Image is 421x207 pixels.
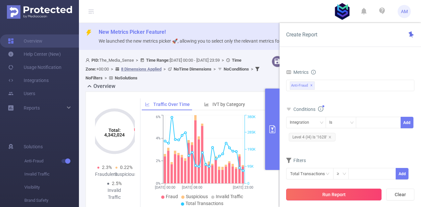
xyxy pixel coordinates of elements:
tspan: 2% [156,159,161,163]
span: Create Report [286,31,317,38]
span: Traffic Over Time [153,102,190,107]
span: > [249,67,255,72]
tspan: 190K [247,147,256,152]
div: ≥ [337,168,344,179]
a: Help Center (New) [8,48,61,61]
b: No Conditions [224,67,249,72]
div: Integration [290,117,314,128]
span: Invalid Traffic [216,194,243,199]
a: Usage Notification [8,61,62,74]
span: Reports [24,105,40,111]
span: Filters [286,158,306,163]
span: Conditions [293,107,323,112]
a: Overview [8,34,42,48]
span: > [103,75,109,80]
i: icon: info-circle [318,106,323,112]
tspan: 4,342,024 [104,132,125,137]
span: Anti-Fraud [290,81,315,90]
i: icon: down [350,121,354,125]
span: > [134,58,140,63]
tspan: Total: [108,128,120,133]
span: Brand Safety [24,194,79,207]
div: Is [329,117,337,128]
i: icon: user [86,58,91,62]
span: Anti-Fraud [24,155,79,168]
button: Clear [386,189,414,200]
span: 0.22% [120,165,133,170]
tspan: 0 [247,181,249,186]
span: > [220,58,226,63]
span: Fraud [166,194,178,199]
button: Add [401,117,413,128]
b: No Time Dimensions [174,67,211,72]
tspan: [DATE] 23:00 [233,185,253,190]
div: Suspicious [114,171,134,178]
span: AM [401,5,408,18]
span: Visibility [24,181,79,194]
span: 2.3% [102,165,112,170]
img: Protected Media [7,5,72,19]
tspan: 0% [156,181,161,186]
a: Integrations [8,74,49,87]
b: No Filters [86,75,103,80]
span: Invalid Traffic [24,168,79,181]
u: 8 Dimensions Applied [121,67,161,72]
span: IVT by Category [212,102,245,107]
span: Total Transactions [186,201,223,206]
tspan: 285K [247,130,256,135]
span: We launched the new metrics picker 🚀, allowing you to select only the relevant metrics for your e... [99,38,380,44]
i: icon: close [328,135,332,139]
div: Fraudulent [95,171,114,178]
span: > [211,67,218,72]
span: > [161,67,168,72]
button: Add [396,168,409,179]
b: Time Range: [146,58,170,63]
a: Reports [24,101,40,114]
span: Suspicious [186,194,208,199]
div: Invalid Traffic [105,187,124,201]
span: 2.5% [112,181,122,186]
tspan: 380K [247,115,256,119]
tspan: 4% [156,136,161,141]
tspan: [DATE] 00:00 [155,185,175,190]
a: Users [8,87,35,100]
span: Solutions [24,140,43,153]
i: icon: down [320,121,324,125]
span: Metrics [286,70,309,75]
b: No Solutions [115,75,137,80]
span: ✕ [310,82,313,90]
span: Level 4 (l4) Is '1628' [289,133,335,141]
tspan: [DATE] 08:00 [182,185,202,190]
i: icon: thunderbolt [86,30,92,36]
span: New Metrics Picker Feature! [99,29,166,35]
tspan: 95K [247,164,254,169]
i: icon: info-circle [311,70,316,74]
span: > [109,67,115,72]
h2: Overview [93,82,115,90]
i: icon: line-chart [145,102,150,107]
i: icon: down [342,172,346,176]
span: The_Media_Sense [DATE] 00:00 - [DATE] 23:59 +00:00 [86,58,261,80]
b: PID: [91,58,99,63]
button: Run Report [286,189,382,200]
i: icon: bar-chart [204,102,209,107]
tspan: 6% [156,115,161,119]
